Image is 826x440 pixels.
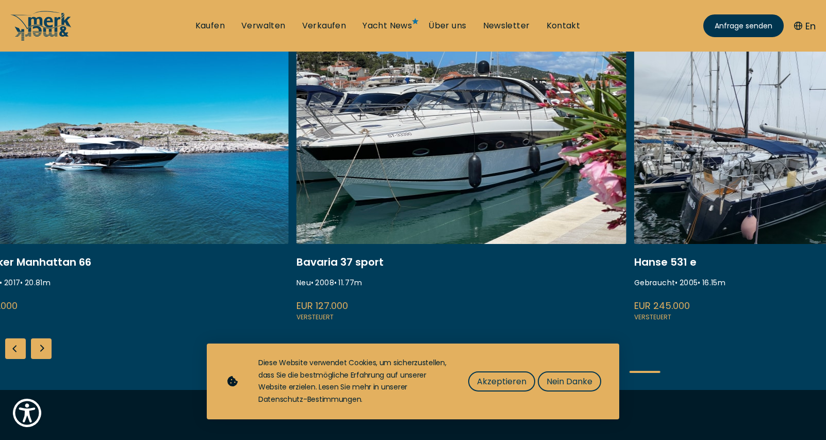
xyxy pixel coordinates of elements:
span: Anfrage senden [715,21,772,31]
div: Diese Website verwendet Cookies, um sicherzustellen, dass Sie die bestmögliche Erfahrung auf unse... [258,357,448,406]
a: Kaufen [195,20,225,31]
a: Newsletter [483,20,530,31]
button: Akzeptieren [468,371,535,392]
a: Verwalten [241,20,286,31]
a: Kontakt [547,20,581,31]
a: Yacht News [362,20,412,31]
a: Verkaufen [302,20,346,31]
button: Nein Danke [538,371,601,392]
a: Über uns [428,20,466,31]
a: Datenschutz-Bestimmungen [258,394,361,404]
div: Next slide [31,338,52,359]
span: Akzeptieren [477,375,526,388]
a: Anfrage senden [703,14,784,37]
span: Nein Danke [547,375,592,388]
button: En [794,19,816,33]
div: Previous slide [5,338,26,359]
button: Show Accessibility Preferences [10,396,44,430]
